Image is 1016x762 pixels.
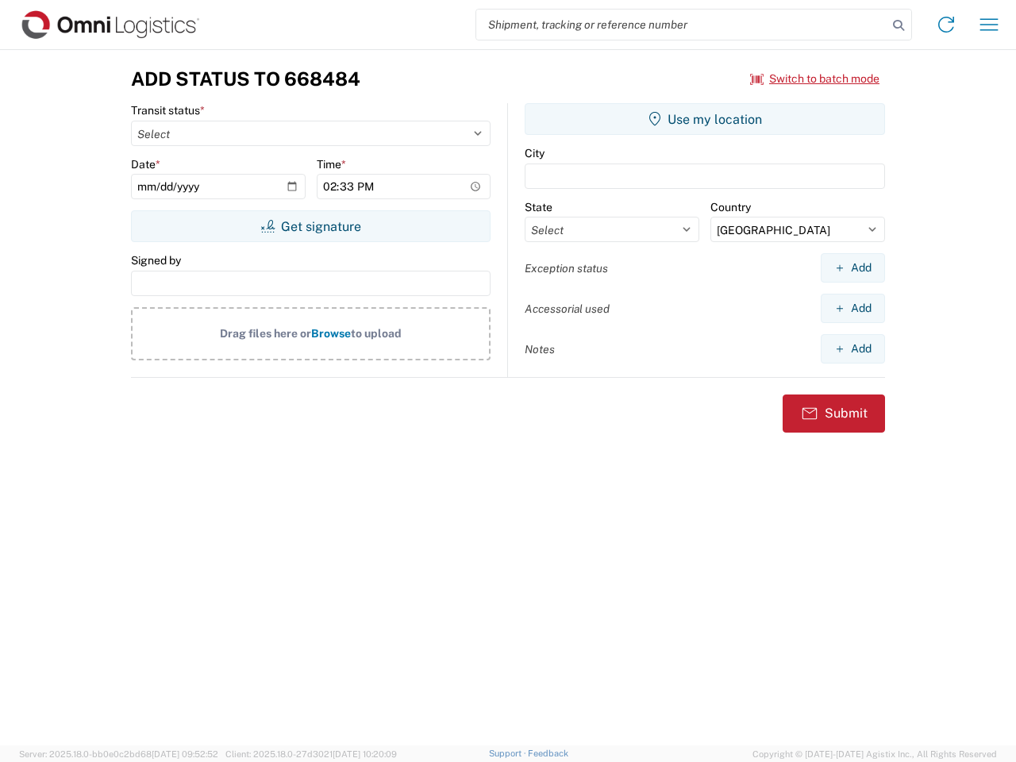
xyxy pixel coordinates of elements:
span: [DATE] 09:52:52 [152,749,218,759]
label: Exception status [525,261,608,275]
button: Submit [783,394,885,433]
button: Add [821,253,885,283]
button: Use my location [525,103,885,135]
label: Date [131,157,160,171]
label: Time [317,157,346,171]
button: Switch to batch mode [750,66,879,92]
label: Transit status [131,103,205,117]
span: Client: 2025.18.0-27d3021 [225,749,397,759]
label: Country [710,200,751,214]
a: Support [489,749,529,758]
label: Signed by [131,253,181,267]
label: Notes [525,342,555,356]
label: City [525,146,545,160]
label: State [525,200,552,214]
span: Browse [311,327,351,340]
button: Add [821,294,885,323]
span: to upload [351,327,402,340]
label: Accessorial used [525,302,610,316]
input: Shipment, tracking or reference number [476,10,887,40]
span: Copyright © [DATE]-[DATE] Agistix Inc., All Rights Reserved [752,747,997,761]
button: Get signature [131,210,491,242]
span: Drag files here or [220,327,311,340]
a: Feedback [528,749,568,758]
span: Server: 2025.18.0-bb0e0c2bd68 [19,749,218,759]
span: [DATE] 10:20:09 [333,749,397,759]
h3: Add Status to 668484 [131,67,360,90]
button: Add [821,334,885,364]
